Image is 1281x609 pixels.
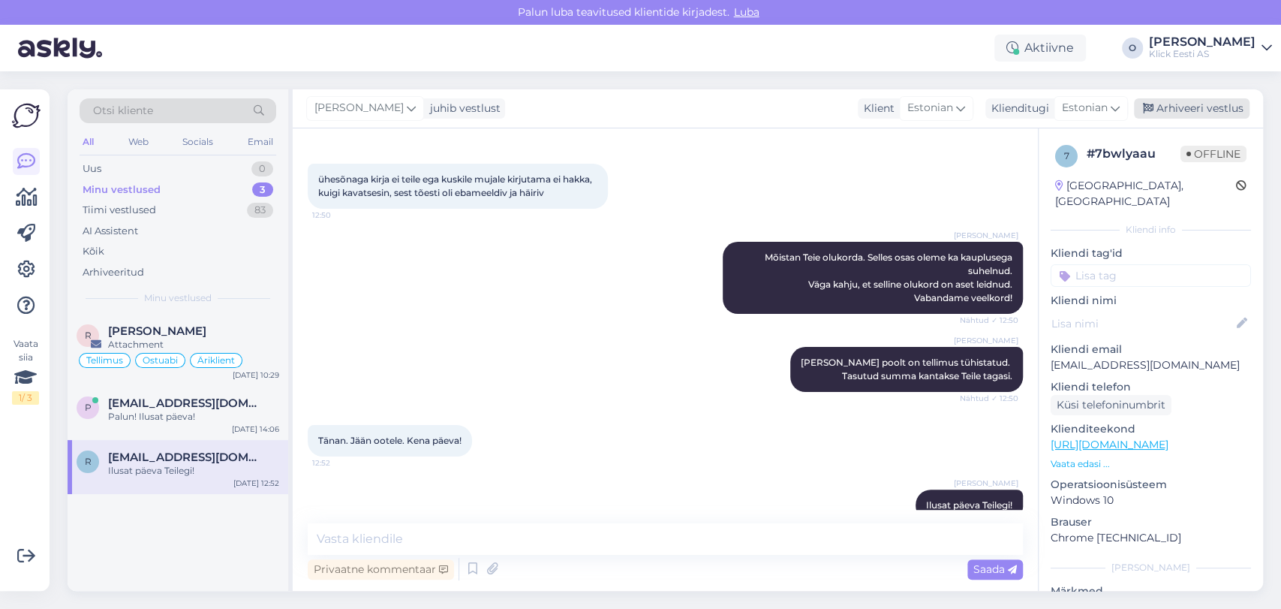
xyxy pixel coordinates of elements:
[1051,561,1251,574] div: [PERSON_NAME]
[1149,48,1255,60] div: Klick Eesti AS
[232,424,279,435] div: [DATE] 14:06
[1087,145,1180,163] div: # 7bwlyaau
[312,210,368,221] span: 12:50
[1051,493,1251,508] p: Windows 10
[960,315,1018,326] span: Nähtud ✓ 12:50
[765,252,1015,303] span: Mõistan Teie olukorda. Selles osas oleme ka kauplusega suhelnud. Väga kahju, et selline olukord o...
[251,161,273,176] div: 0
[252,182,273,197] div: 3
[83,161,101,176] div: Uus
[144,291,212,305] span: Minu vestlused
[233,369,279,381] div: [DATE] 10:29
[93,103,153,119] span: Otsi kliente
[125,132,152,152] div: Web
[954,335,1018,346] span: [PERSON_NAME]
[1064,150,1069,161] span: 7
[1051,477,1251,493] p: Operatsioonisüsteem
[1134,98,1249,119] div: Arhiveeri vestlus
[926,499,1012,511] span: Ilusat päeva Teilegi!
[985,101,1049,116] div: Klienditugi
[1051,530,1251,546] p: Chrome [TECHNICAL_ID]
[954,478,1018,489] span: [PERSON_NAME]
[197,356,235,365] span: Äriklient
[1055,178,1236,210] div: [GEOGRAPHIC_DATA], [GEOGRAPHIC_DATA]
[233,478,279,489] div: [DATE] 12:52
[1051,457,1251,471] p: Vaata edasi ...
[108,338,279,351] div: Attachment
[907,100,953,116] span: Estonian
[308,559,454,580] div: Privaatne kommentaar
[1051,438,1168,451] a: [URL][DOMAIN_NAME]
[85,456,92,467] span: r
[108,464,279,478] div: Ilusat päeva Teilegi!
[424,101,501,116] div: juhib vestlust
[12,101,41,130] img: Askly Logo
[973,562,1017,576] span: Saada
[1051,583,1251,599] p: Märkmed
[83,224,138,239] div: AI Assistent
[1051,293,1251,309] p: Kliendi nimi
[1051,395,1171,415] div: Küsi telefoninumbrit
[314,100,404,116] span: [PERSON_NAME]
[245,132,276,152] div: Email
[85,402,92,413] span: P
[1051,357,1251,373] p: [EMAIL_ADDRESS][DOMAIN_NAME]
[1149,36,1272,60] a: [PERSON_NAME]Klick Eesti AS
[1051,315,1234,332] input: Lisa nimi
[960,393,1018,404] span: Nähtud ✓ 12:50
[83,203,156,218] div: Tiimi vestlused
[858,101,895,116] div: Klient
[1180,146,1246,162] span: Offline
[1051,421,1251,437] p: Klienditeekond
[801,357,1012,381] span: [PERSON_NAME] poolt on tellimus tühistatud. Tasutud summa kantakse Teile tagasi.
[108,451,264,464] span: renku007@hotmail.com
[143,356,178,365] span: Ostuabi
[108,410,279,424] div: Palun! Ilusat päeva!
[1051,379,1251,395] p: Kliendi telefon
[318,173,594,198] span: ühesõnaga kirja ei teile ega kuskile mujale kirjutama ei hakka, kuigi kavatsesin, sest tõesti oli...
[12,337,39,405] div: Vaata siia
[179,132,216,152] div: Socials
[85,330,92,341] span: R
[1051,514,1251,530] p: Brauser
[994,35,1086,62] div: Aktiivne
[108,324,206,338] span: Rauno Põld
[247,203,273,218] div: 83
[12,391,39,405] div: 1 / 3
[83,265,144,280] div: Arhiveeritud
[1149,36,1255,48] div: [PERSON_NAME]
[729,5,764,19] span: Luba
[1122,38,1143,59] div: O
[318,435,462,446] span: Tänan. Jään ootele. Kena päeva!
[83,244,104,259] div: Kõik
[1051,246,1251,261] p: Kliendi tag'id
[312,457,368,469] span: 12:52
[83,182,161,197] div: Minu vestlused
[954,230,1018,241] span: [PERSON_NAME]
[1051,342,1251,357] p: Kliendi email
[80,132,97,152] div: All
[1051,264,1251,287] input: Lisa tag
[86,356,123,365] span: Tellimus
[1062,100,1108,116] span: Estonian
[108,396,264,410] span: Puhtaltsinule@gmail.com
[1051,223,1251,237] div: Kliendi info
